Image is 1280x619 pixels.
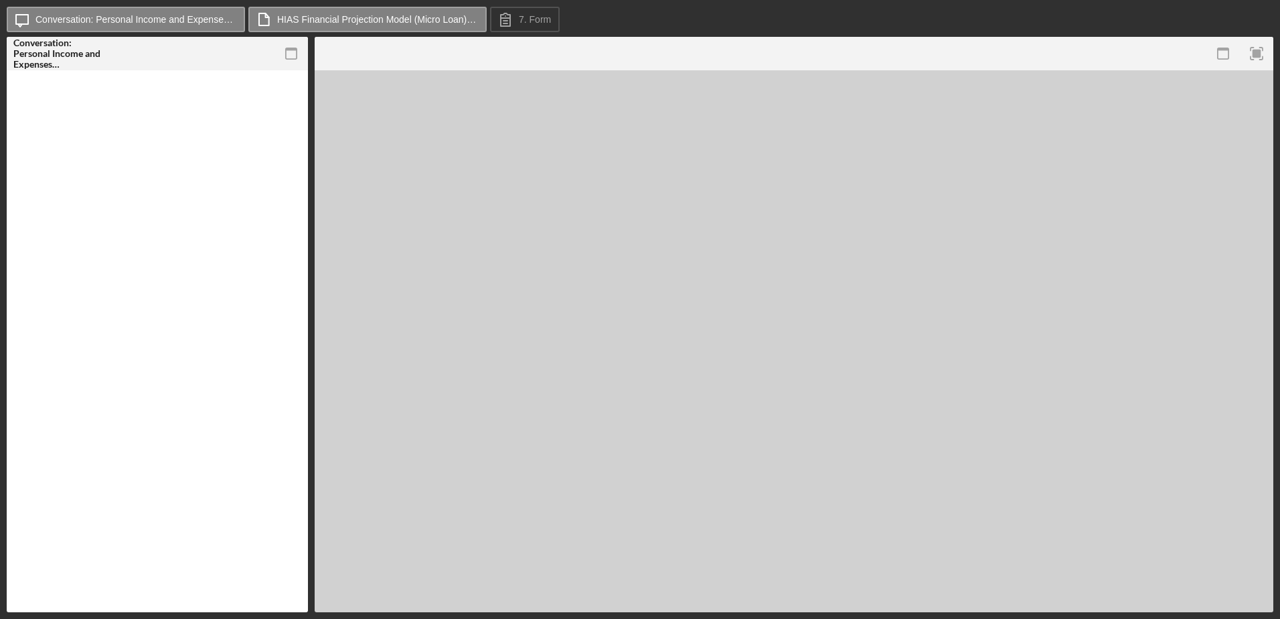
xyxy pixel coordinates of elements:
button: Conversation: Personal Income and Expenses ([PERSON_NAME]) [7,7,245,32]
label: HIAS Financial Projection Model (Micro Loan) (2).xlsx [277,14,478,25]
label: 7. Form [519,14,551,25]
button: 7. Form [490,7,560,32]
button: HIAS Financial Projection Model (Micro Loan) (2).xlsx [248,7,487,32]
div: Conversation: Personal Income and Expenses ([PERSON_NAME]) [13,38,107,70]
label: Conversation: Personal Income and Expenses ([PERSON_NAME]) [35,14,236,25]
